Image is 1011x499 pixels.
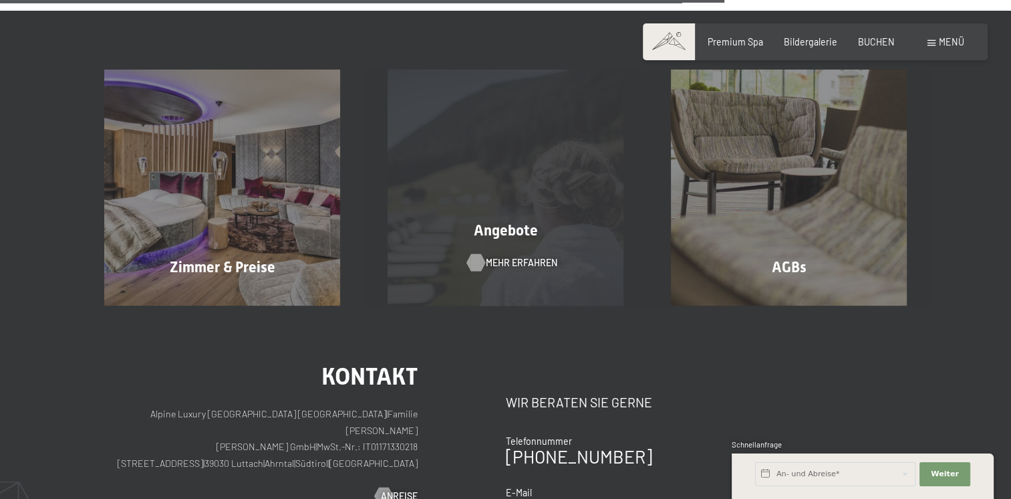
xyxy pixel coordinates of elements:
a: [PHONE_NUMBER] [506,446,652,467]
button: Weiter [919,462,970,486]
a: BUCHEN [858,36,895,47]
span: | [263,458,265,469]
span: | [294,458,295,469]
span: Zimmer & Preise [170,259,275,276]
span: | [386,408,388,419]
p: Alpine Luxury [GEOGRAPHIC_DATA] [GEOGRAPHIC_DATA] Familie [PERSON_NAME] [PERSON_NAME] GmbH MwSt.-... [104,406,418,472]
a: Urlaub in Südtirol im Hotel Schwarzenstein – Anfrage Angebote Mehr erfahren [364,70,647,306]
span: E-Mail [506,487,532,498]
span: Kontakt [321,363,418,390]
span: | [315,441,317,452]
a: Premium Spa [708,36,763,47]
span: Menü [939,36,964,47]
span: Telefonnummer [506,435,572,447]
span: Schnellanfrage [732,440,782,449]
span: Mehr erfahren [486,256,557,270]
span: Angebote [474,222,538,239]
span: Wir beraten Sie gerne [506,395,652,410]
span: Weiter [931,469,959,480]
span: | [328,458,329,469]
span: AGBs [771,259,806,276]
span: | [203,458,204,469]
a: Bildergalerie [784,36,837,47]
a: Urlaub in Südtirol im Hotel Schwarzenstein – Anfrage Zimmer & Preise [81,70,364,306]
a: Urlaub in Südtirol im Hotel Schwarzenstein – Anfrage AGBs [647,70,930,306]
